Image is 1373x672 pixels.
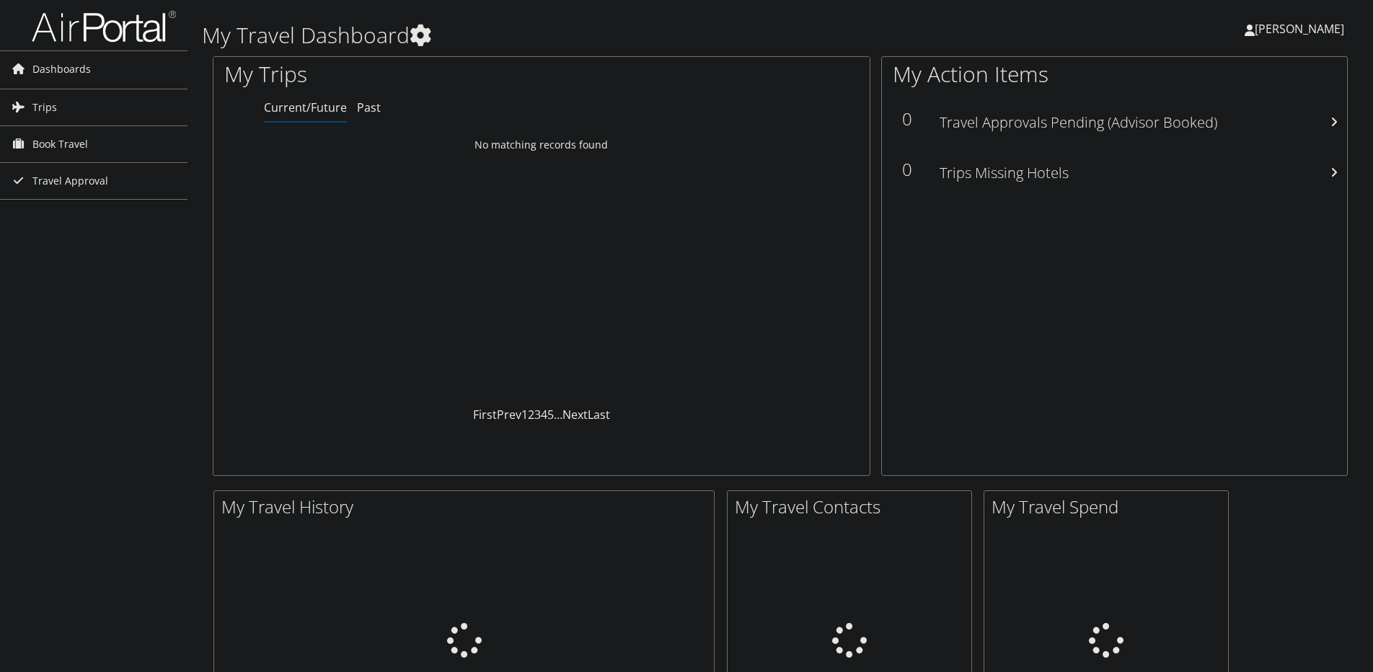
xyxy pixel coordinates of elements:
h2: My Travel Spend [992,495,1228,519]
a: 2 [528,407,534,423]
a: 4 [541,407,547,423]
a: Past [357,100,381,115]
h2: My Travel History [221,495,714,519]
h3: Trips Missing Hotels [940,156,1347,183]
a: [PERSON_NAME] [1245,7,1359,50]
span: Book Travel [32,126,88,162]
h2: My Travel Contacts [735,495,971,519]
h1: My Action Items [882,59,1347,89]
span: [PERSON_NAME] [1255,21,1344,37]
a: 1 [521,407,528,423]
a: 5 [547,407,554,423]
img: airportal-logo.png [32,9,176,43]
a: Next [562,407,588,423]
span: Dashboards [32,51,91,87]
a: Last [588,407,610,423]
a: 3 [534,407,541,423]
a: First [473,407,497,423]
td: No matching records found [213,132,870,158]
a: 0Travel Approvals Pending (Advisor Booked) [882,95,1347,146]
span: Trips [32,89,57,125]
h2: 0 [882,107,932,131]
h2: 0 [882,157,932,182]
h1: My Trips [224,59,586,89]
span: Travel Approval [32,163,108,199]
h1: My Travel Dashboard [202,20,973,50]
a: 0Trips Missing Hotels [882,146,1347,196]
span: … [554,407,562,423]
a: Prev [497,407,521,423]
h3: Travel Approvals Pending (Advisor Booked) [940,105,1347,133]
a: Current/Future [264,100,347,115]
